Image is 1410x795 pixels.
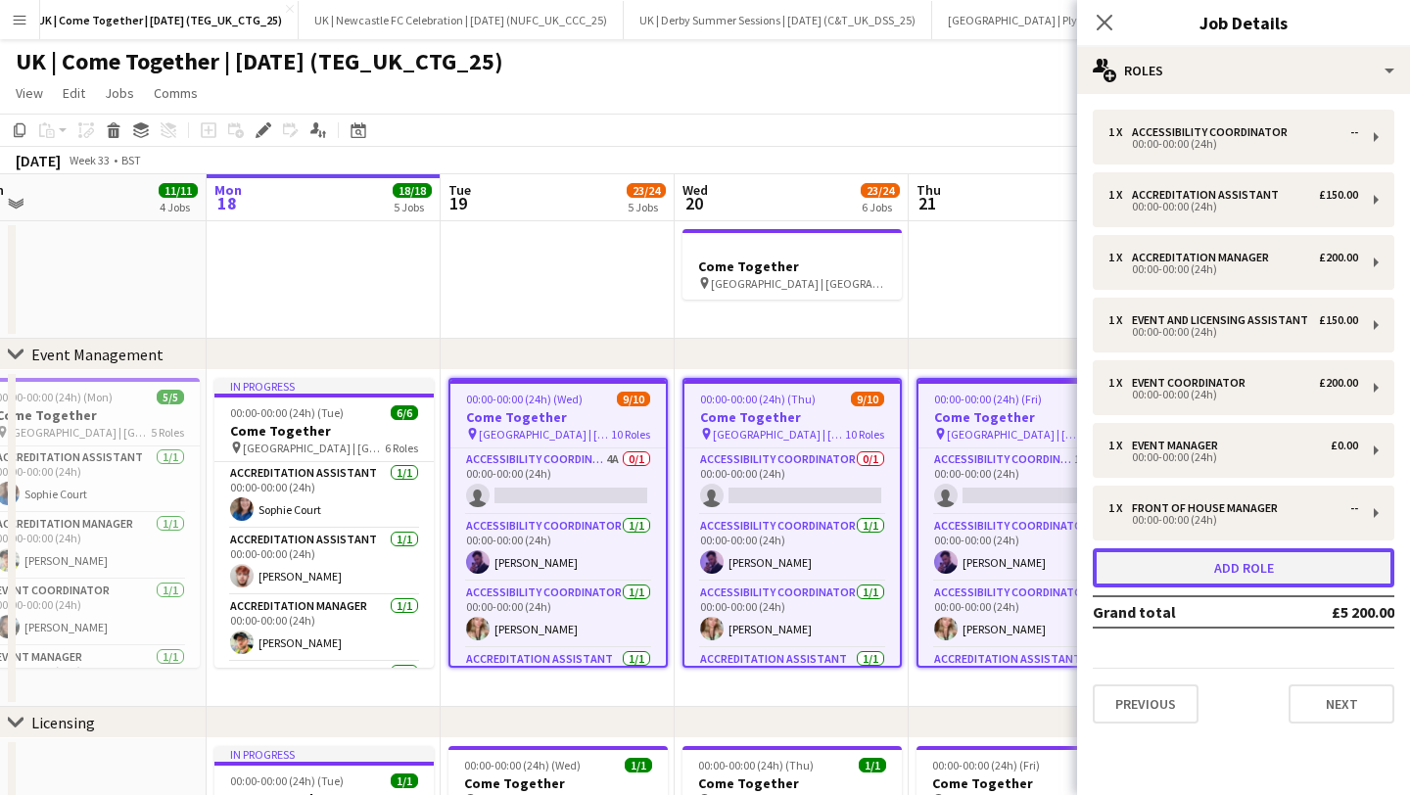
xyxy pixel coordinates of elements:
[861,183,900,198] span: 23/24
[479,427,611,442] span: [GEOGRAPHIC_DATA] | [GEOGRAPHIC_DATA], [GEOGRAPHIC_DATA]
[1108,515,1358,525] div: 00:00-00:00 (24h)
[914,192,941,214] span: 21
[684,648,900,715] app-card-role: Accreditation Assistant1/100:00-00:00 (24h)
[160,200,197,214] div: 4 Jobs
[624,1,932,39] button: UK | Derby Summer Sessions | [DATE] (C&T_UK_DSS_25)
[918,648,1134,715] app-card-role: Accreditation Assistant1/100:00-00:00 (24h)
[214,529,434,595] app-card-role: Accreditation Assistant1/100:00-00:00 (24h)[PERSON_NAME]
[1132,313,1316,327] div: Event and Licensing Assistant
[1108,188,1132,202] div: 1 x
[1132,376,1253,390] div: Event Coordinator
[1077,47,1410,94] div: Roles
[700,392,816,406] span: 00:00-00:00 (24h) (Thu)
[230,773,344,788] span: 00:00-00:00 (24h) (Tue)
[934,392,1042,406] span: 00:00-00:00 (24h) (Fri)
[1108,264,1358,274] div: 00:00-00:00 (24h)
[1132,125,1295,139] div: Accessibility Coordinator
[214,378,434,668] div: In progress00:00-00:00 (24h) (Tue)6/6Come Together [GEOGRAPHIC_DATA] | [GEOGRAPHIC_DATA], [GEOGRA...
[625,758,652,772] span: 1/1
[713,427,845,442] span: [GEOGRAPHIC_DATA] | [GEOGRAPHIC_DATA], [GEOGRAPHIC_DATA]
[1331,439,1358,452] div: £0.00
[1289,684,1394,724] button: Next
[916,774,1136,792] h3: Come Together
[97,80,142,106] a: Jobs
[105,84,134,102] span: Jobs
[682,181,708,199] span: Wed
[617,392,650,406] span: 9/10
[450,648,666,715] app-card-role: Accreditation Assistant1/100:00-00:00 (24h)
[932,1,1351,39] button: [GEOGRAPHIC_DATA] | Plymouth Summer Sessions | [DATE] (C&T_UK_PSS_25)
[1093,548,1394,587] button: Add role
[1108,327,1358,337] div: 00:00-00:00 (24h)
[1108,139,1358,149] div: 00:00-00:00 (24h)
[947,427,1079,442] span: [GEOGRAPHIC_DATA] | [GEOGRAPHIC_DATA], [GEOGRAPHIC_DATA]
[1108,202,1358,211] div: 00:00-00:00 (24h)
[684,515,900,582] app-card-role: Accessibility Coordinator1/100:00-00:00 (24h)[PERSON_NAME]
[1108,452,1358,462] div: 00:00-00:00 (24h)
[1319,376,1358,390] div: £200.00
[55,80,93,106] a: Edit
[214,378,434,394] div: In progress
[121,153,141,167] div: BST
[1132,439,1226,452] div: Event Manager
[684,582,900,648] app-card-role: Accessibility Coordinator1/100:00-00:00 (24h)[PERSON_NAME]
[862,200,899,214] div: 6 Jobs
[394,200,431,214] div: 5 Jobs
[918,515,1134,582] app-card-role: Accessibility Coordinator1/100:00-00:00 (24h)[PERSON_NAME]
[1350,501,1358,515] div: --
[63,84,85,102] span: Edit
[159,183,198,198] span: 11/11
[628,200,665,214] div: 5 Jobs
[1093,684,1198,724] button: Previous
[214,422,434,440] h3: Come Together
[627,183,666,198] span: 23/24
[450,582,666,648] app-card-role: Accessibility Coordinator1/100:00-00:00 (24h)[PERSON_NAME]
[1271,596,1394,628] td: £5 200.00
[214,746,434,762] div: In progress
[299,1,624,39] button: UK | Newcastle FC Celebration | [DATE] (NUFC_UK_CCC_25)
[450,408,666,426] h3: Come Together
[1132,251,1277,264] div: Accreditation Manager
[393,183,432,198] span: 18/18
[711,276,886,291] span: [GEOGRAPHIC_DATA] | [GEOGRAPHIC_DATA], [GEOGRAPHIC_DATA]
[916,378,1136,668] app-job-card: 00:00-00:00 (24h) (Fri)9/10Come Together [GEOGRAPHIC_DATA] | [GEOGRAPHIC_DATA], [GEOGRAPHIC_DATA]...
[446,192,471,214] span: 19
[211,192,242,214] span: 18
[448,181,471,199] span: Tue
[214,462,434,529] app-card-role: Accreditation Assistant1/100:00-00:00 (24h)Sophie Court
[391,773,418,788] span: 1/1
[31,713,95,732] div: Licensing
[932,758,1040,772] span: 00:00-00:00 (24h) (Fri)
[682,774,902,792] h3: Come Together
[698,758,814,772] span: 00:00-00:00 (24h) (Thu)
[611,427,650,442] span: 10 Roles
[16,151,61,170] div: [DATE]
[214,595,434,662] app-card-role: Accreditation Manager1/100:00-00:00 (24h)[PERSON_NAME]
[385,441,418,455] span: 6 Roles
[1319,251,1358,264] div: £200.00
[154,84,198,102] span: Comms
[214,662,434,728] app-card-role: Event Coordinator1/1
[1319,188,1358,202] div: £150.00
[682,378,902,668] app-job-card: 00:00-00:00 (24h) (Thu)9/10Come Together [GEOGRAPHIC_DATA] | [GEOGRAPHIC_DATA], [GEOGRAPHIC_DATA]...
[214,181,242,199] span: Mon
[1350,125,1358,139] div: --
[1093,596,1271,628] td: Grand total
[16,47,503,76] h1: UK | Come Together | [DATE] (TEG_UK_CTG_25)
[466,392,583,406] span: 00:00-00:00 (24h) (Wed)
[22,1,299,39] button: UK | Come Together | [DATE] (TEG_UK_CTG_25)
[31,345,164,364] div: Event Management
[8,80,51,106] a: View
[682,229,902,300] app-job-card: Come Together [GEOGRAPHIC_DATA] | [GEOGRAPHIC_DATA], [GEOGRAPHIC_DATA]
[918,582,1134,648] app-card-role: Accessibility Coordinator1/100:00-00:00 (24h)[PERSON_NAME]
[1108,125,1132,139] div: 1 x
[1108,439,1132,452] div: 1 x
[450,448,666,515] app-card-role: Accessibility Coordinator4A0/100:00-00:00 (24h)
[450,515,666,582] app-card-role: Accessibility Coordinator1/100:00-00:00 (24h)[PERSON_NAME]
[684,408,900,426] h3: Come Together
[1077,10,1410,35] h3: Job Details
[448,378,668,668] div: 00:00-00:00 (24h) (Wed)9/10Come Together [GEOGRAPHIC_DATA] | [GEOGRAPHIC_DATA], [GEOGRAPHIC_DATA]...
[845,427,884,442] span: 10 Roles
